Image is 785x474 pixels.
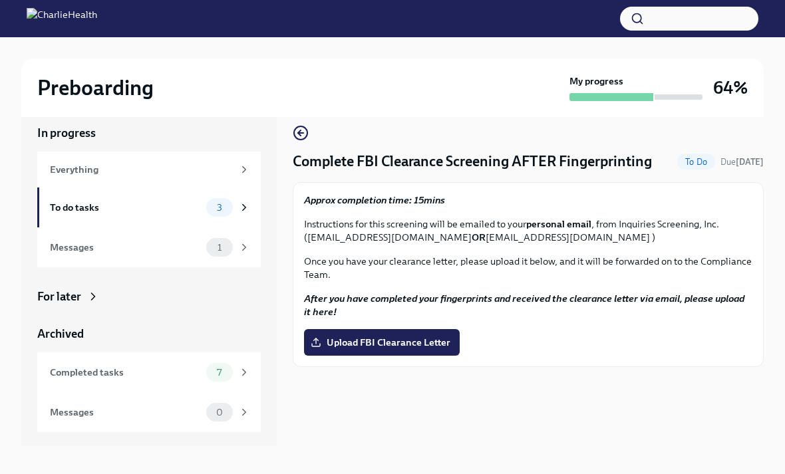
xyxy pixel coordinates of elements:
a: Messages0 [37,393,261,433]
strong: Approx completion time: 15mins [304,195,445,207]
span: October 12th, 2025 09:00 [720,156,764,169]
a: Messages1 [37,228,261,268]
div: For later [37,289,81,305]
strong: personal email [526,219,591,231]
a: In progress [37,126,261,142]
strong: [DATE] [736,158,764,168]
h4: Complete FBI Clearance Screening AFTER Fingerprinting [293,152,652,172]
a: Completed tasks7 [37,353,261,393]
a: For later [37,289,261,305]
h2: Preboarding [37,74,154,101]
span: 3 [209,203,230,213]
div: Messages [50,241,201,255]
div: Messages [50,406,201,420]
label: Upload FBI Clearance Letter [304,330,460,356]
span: 7 [209,368,230,378]
a: Archived [37,326,261,342]
span: 1 [210,243,230,253]
p: Once you have your clearance letter, please upload it below, and it will be forwarded on to the C... [304,255,752,282]
div: Completed tasks [50,366,201,380]
img: CharlieHealth [27,8,97,29]
span: Upload FBI Clearance Letter [313,336,450,350]
span: Due [720,158,764,168]
div: Everything [50,163,233,178]
strong: My progress [569,74,623,88]
h3: 64% [713,76,748,100]
a: Everything [37,152,261,188]
span: To Do [677,158,715,168]
a: To do tasks3 [37,188,261,228]
strong: After you have completed your fingerprints and received the clearance letter via email, please up... [304,293,744,318]
strong: OR [472,232,486,244]
p: Instructions for this screening will be emailed to your , from Inquiries Screening, Inc. ([EMAIL_... [304,218,752,245]
div: To do tasks [50,201,201,215]
span: 0 [208,408,231,418]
